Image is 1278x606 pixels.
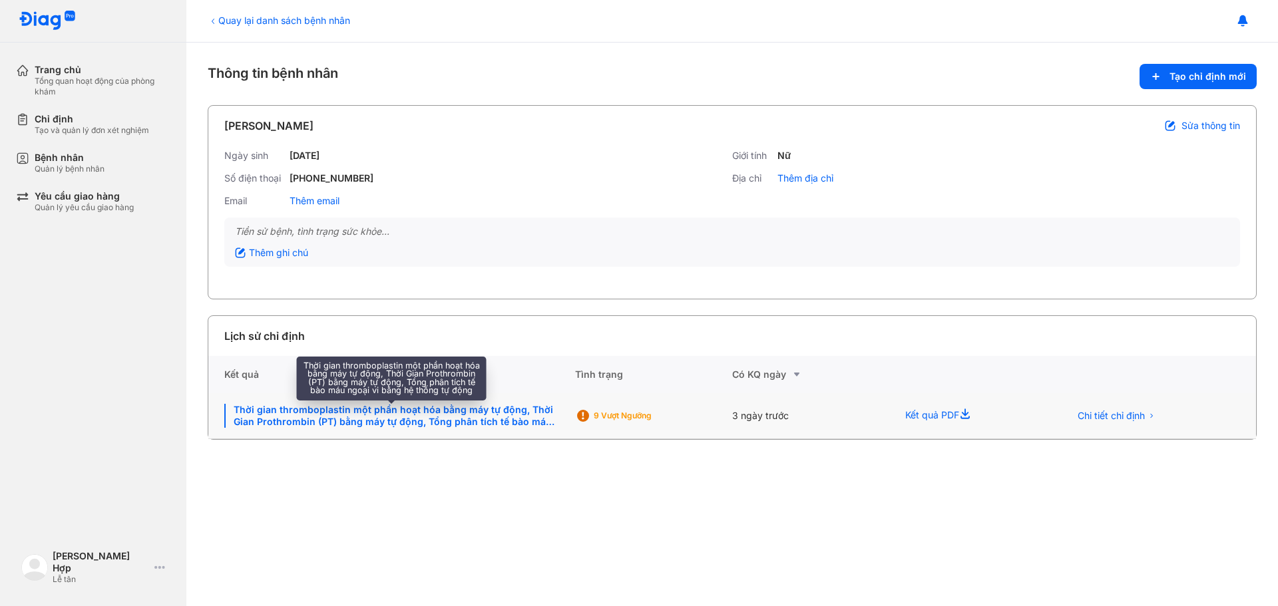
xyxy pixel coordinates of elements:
div: [DATE] [290,150,319,162]
div: Giới tính [732,150,772,162]
div: [PHONE_NUMBER] [290,172,373,184]
img: logo [19,11,76,31]
div: Kết quả PDF [889,393,1053,439]
div: Tiền sử bệnh, tình trạng sức khỏe... [235,226,1229,237]
button: Tạo chỉ định mới [1140,64,1257,89]
div: Thêm địa chỉ [777,172,833,184]
div: Số điện thoại [224,172,284,184]
div: Thời gian thromboplastin một phần hoạt hóa bằng máy tự động, Thời Gian Prothrombin (PT) bằng máy ... [224,404,559,428]
div: Lịch sử chỉ định [224,328,305,344]
div: Tạo và quản lý đơn xét nghiệm [35,125,149,136]
div: Có KQ ngày [732,367,889,382]
div: Quay lại danh sách bệnh nhân [208,13,350,27]
div: Tình trạng [575,356,732,393]
div: Chỉ định [35,113,149,125]
div: Ngày sinh [224,150,284,162]
div: Bệnh nhân [35,152,105,164]
div: Thông tin bệnh nhân [208,64,1257,89]
img: logo [21,554,48,581]
div: Lễ tân [53,574,149,585]
div: [PERSON_NAME] [224,118,314,134]
div: Địa chỉ [732,172,772,184]
div: Quản lý yêu cầu giao hàng [35,202,134,213]
span: Chi tiết chỉ định [1078,410,1145,422]
div: Yêu cầu giao hàng [35,190,134,202]
span: Tạo chỉ định mới [1170,71,1246,82]
div: Nữ [777,150,791,162]
div: 3 ngày trước [732,393,889,439]
span: Sửa thông tin [1181,120,1240,132]
button: Chi tiết chỉ định [1070,406,1164,426]
div: Tổng quan hoạt động của phòng khám [35,76,170,97]
div: [PERSON_NAME] Hợp [53,550,149,574]
div: Kết quả [208,356,575,393]
div: Email [224,195,284,207]
div: 9 Vượt ngưỡng [594,410,700,421]
div: Thêm ghi chú [235,247,308,259]
div: Quản lý bệnh nhân [35,164,105,174]
div: Trang chủ [35,64,170,76]
div: Thêm email [290,195,339,207]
